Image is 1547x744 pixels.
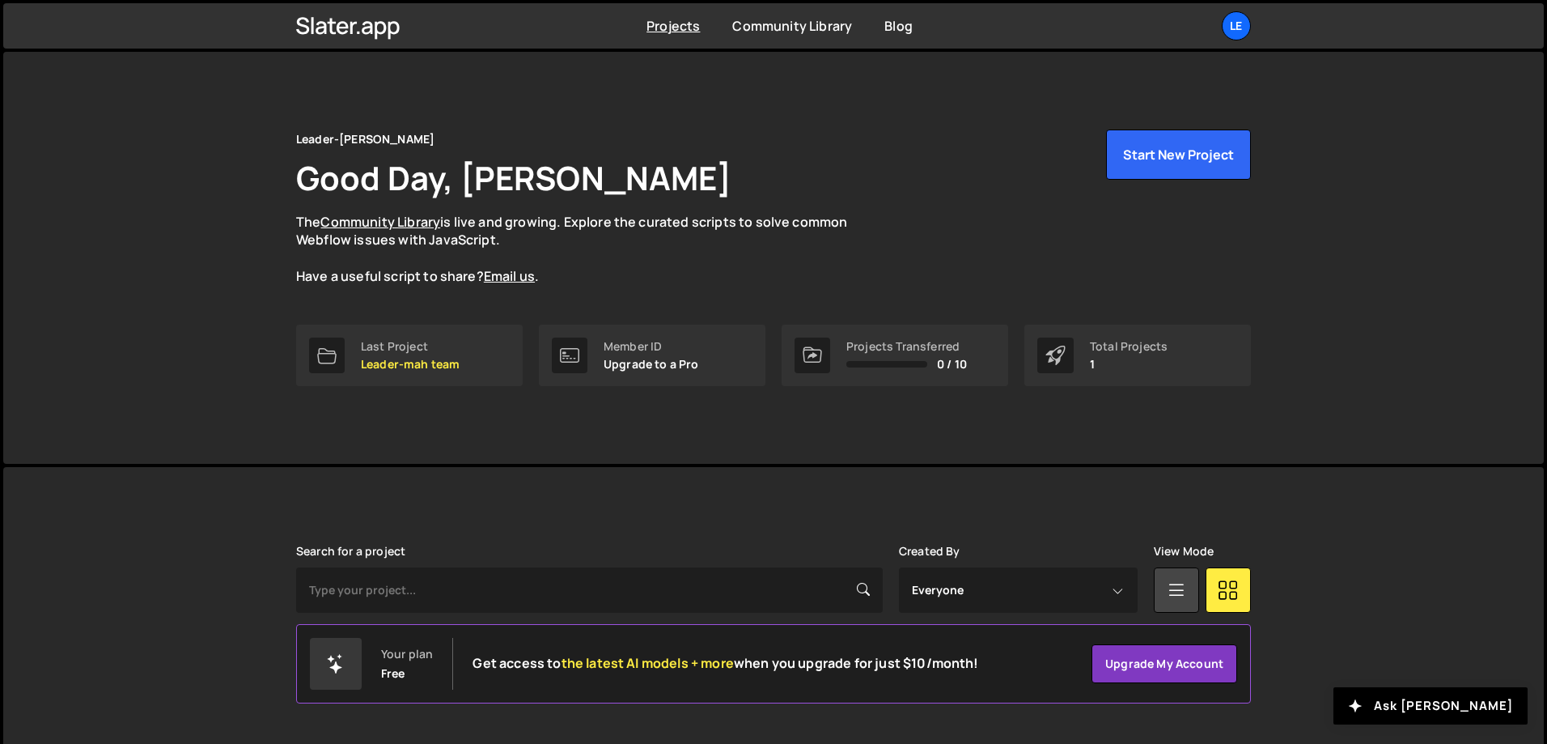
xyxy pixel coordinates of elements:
[361,340,460,353] div: Last Project
[320,213,440,231] a: Community Library
[604,358,699,371] p: Upgrade to a Pro
[296,545,405,558] label: Search for a project
[562,654,734,672] span: the latest AI models + more
[296,213,879,286] p: The is live and growing. Explore the curated scripts to solve common Webflow issues with JavaScri...
[296,155,731,200] h1: Good Day, [PERSON_NAME]
[884,17,913,35] a: Blog
[1090,340,1168,353] div: Total Projects
[484,267,535,285] a: Email us
[1091,644,1237,683] a: Upgrade my account
[604,340,699,353] div: Member ID
[1222,11,1251,40] a: Le
[1333,687,1528,725] button: Ask [PERSON_NAME]
[381,667,405,680] div: Free
[646,17,700,35] a: Projects
[732,17,852,35] a: Community Library
[296,325,523,386] a: Last Project Leader-mah team
[473,656,978,671] h2: Get access to when you upgrade for just $10/month!
[899,545,960,558] label: Created By
[937,358,967,371] span: 0 / 10
[296,130,434,149] div: Leader-[PERSON_NAME]
[361,358,460,371] p: Leader-mah team
[846,340,967,353] div: Projects Transferred
[1090,358,1168,371] p: 1
[1106,130,1251,180] button: Start New Project
[296,568,883,613] input: Type your project...
[1154,545,1214,558] label: View Mode
[381,648,433,661] div: Your plan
